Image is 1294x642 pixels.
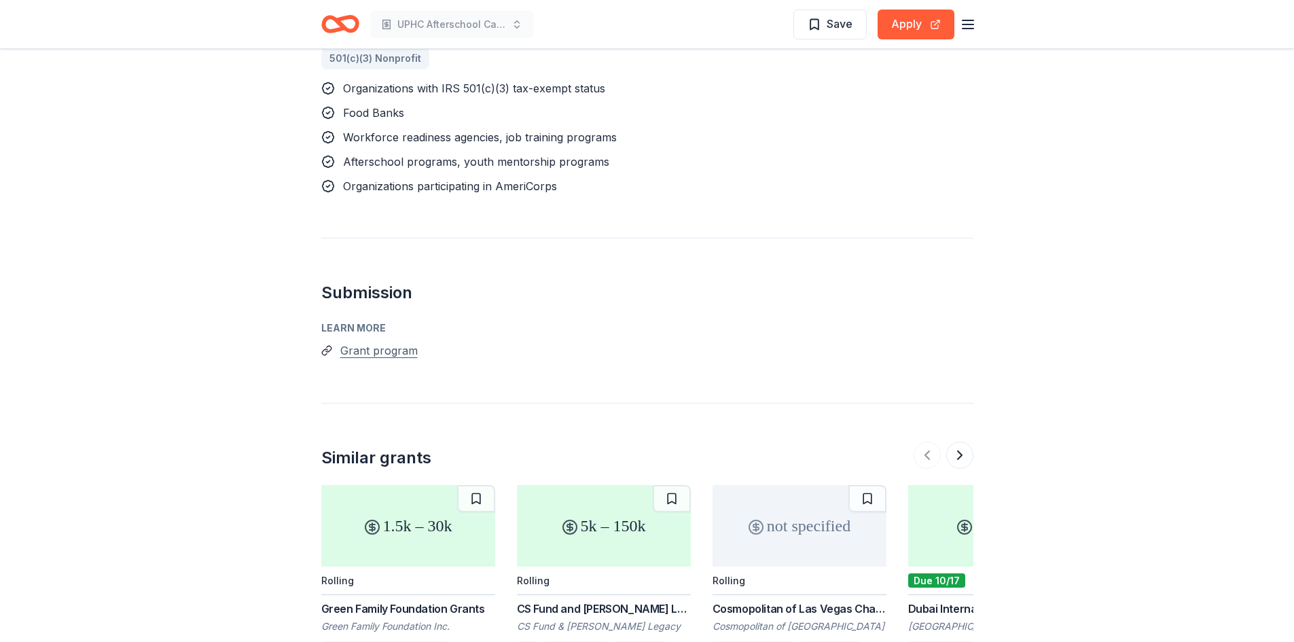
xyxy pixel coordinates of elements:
[321,320,973,336] div: Learn more
[343,179,557,193] span: Organizations participating in AmeriCorps
[370,11,533,38] button: UPHC Afterschool Care, Homework & Literacy Help Grant
[908,573,965,588] div: Due 10/17
[321,48,429,69] a: 501(c)(3) Nonprofit
[329,50,421,67] span: 501(c)(3) Nonprofit
[343,106,404,120] span: Food Banks
[517,601,691,617] div: CS Fund and [PERSON_NAME] Legacy Grant
[908,620,1082,633] div: [GEOGRAPHIC_DATA]
[343,155,609,168] span: Afterschool programs, youth mentorship programs
[321,282,973,304] h2: Submission
[827,15,852,33] span: Save
[713,620,886,633] div: Cosmopolitan of [GEOGRAPHIC_DATA]
[713,601,886,617] div: Cosmopolitan of Las Vegas Charitable Donations
[517,485,691,567] div: 5k – 150k
[321,447,431,469] div: Similar grants
[321,575,354,586] div: Rolling
[321,8,359,40] a: Home
[908,601,1082,617] div: Dubai International Best Practices Award for Sustainable Development
[343,82,605,95] span: Organizations with IRS 501(c)(3) tax-exempt status
[321,620,495,633] div: Green Family Foundation Inc.
[343,130,617,144] span: Workforce readiness agencies, job training programs
[878,10,954,39] button: Apply
[908,485,1082,567] div: up to 1m
[713,575,745,586] div: Rolling
[321,601,495,617] div: Green Family Foundation Grants
[517,575,550,586] div: Rolling
[321,485,495,567] div: 1.5k – 30k
[793,10,867,39] button: Save
[397,16,506,33] span: UPHC Afterschool Care, Homework & Literacy Help Grant
[517,620,691,633] div: CS Fund & [PERSON_NAME] Legacy
[340,342,418,359] button: Grant program
[713,485,886,567] div: not specified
